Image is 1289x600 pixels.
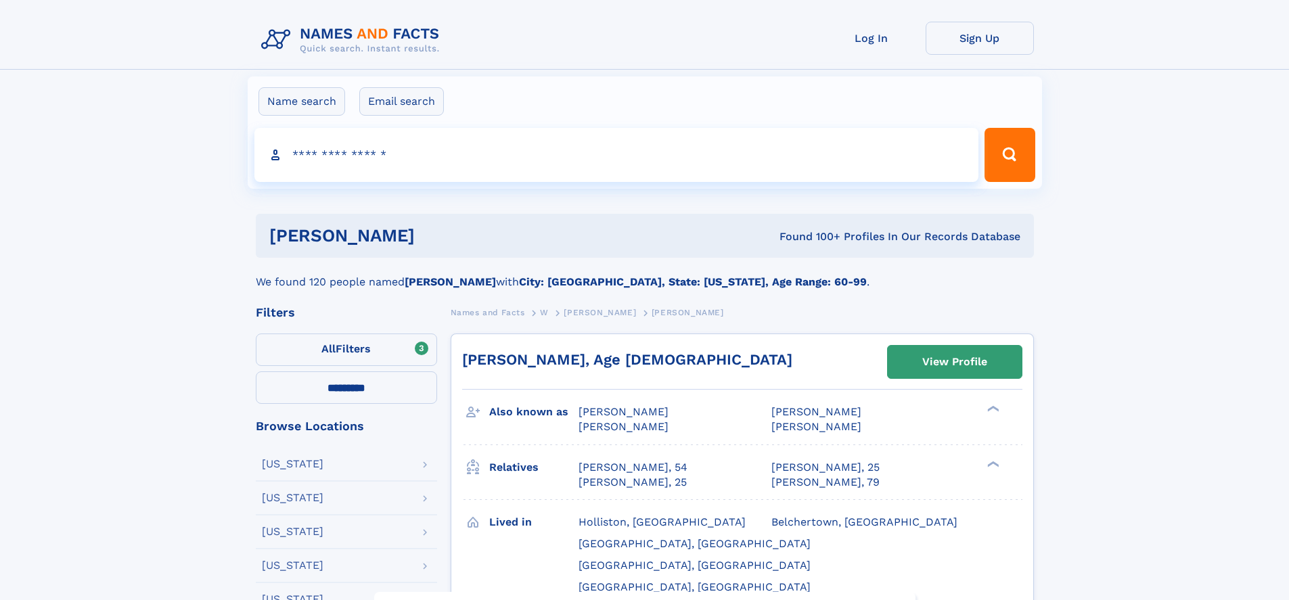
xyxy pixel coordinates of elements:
button: Search Button [985,128,1035,182]
span: Holliston, [GEOGRAPHIC_DATA] [579,515,746,528]
div: [US_STATE] [262,560,323,571]
a: [PERSON_NAME], Age [DEMOGRAPHIC_DATA] [462,351,792,368]
a: W [540,304,549,321]
span: [PERSON_NAME] [771,405,861,418]
span: W [540,308,549,317]
span: All [321,342,336,355]
a: View Profile [888,346,1022,378]
div: Filters [256,306,437,319]
b: [PERSON_NAME] [405,275,496,288]
a: [PERSON_NAME] [564,304,636,321]
div: [US_STATE] [262,492,323,503]
a: [PERSON_NAME], 79 [771,475,880,490]
a: Sign Up [926,22,1034,55]
div: Browse Locations [256,420,437,432]
span: [PERSON_NAME] [579,405,669,418]
div: ❯ [984,459,1000,468]
span: [GEOGRAPHIC_DATA], [GEOGRAPHIC_DATA] [579,580,811,593]
label: Email search [359,87,444,116]
a: [PERSON_NAME], 25 [771,460,880,475]
img: Logo Names and Facts [256,22,451,58]
span: [GEOGRAPHIC_DATA], [GEOGRAPHIC_DATA] [579,537,811,550]
h3: Lived in [489,511,579,534]
span: Belchertown, [GEOGRAPHIC_DATA] [771,515,957,528]
div: [US_STATE] [262,526,323,537]
input: search input [254,128,979,182]
h3: Relatives [489,456,579,479]
div: View Profile [922,346,987,377]
h3: Also known as [489,400,579,423]
a: Log In [817,22,926,55]
span: [GEOGRAPHIC_DATA], [GEOGRAPHIC_DATA] [579,559,811,572]
div: We found 120 people named with . [256,258,1034,290]
a: [PERSON_NAME], 25 [579,475,687,490]
h1: [PERSON_NAME] [269,227,597,244]
div: [US_STATE] [262,459,323,469]
label: Filters [256,333,437,366]
span: [PERSON_NAME] [564,308,636,317]
div: ❯ [984,405,1000,413]
b: City: [GEOGRAPHIC_DATA], State: [US_STATE], Age Range: 60-99 [519,275,867,288]
label: Name search [258,87,345,116]
span: [PERSON_NAME] [652,308,724,317]
span: [PERSON_NAME] [771,420,861,433]
span: [PERSON_NAME] [579,420,669,433]
a: [PERSON_NAME], 54 [579,460,687,475]
div: Found 100+ Profiles In Our Records Database [597,229,1020,244]
a: Names and Facts [451,304,525,321]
